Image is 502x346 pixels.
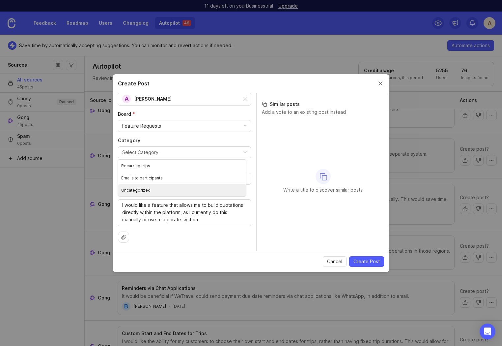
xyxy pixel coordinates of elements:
[122,202,247,223] textarea: I would like a feature that allows me to build quotations directly within the platform, as I curr...
[122,122,161,130] div: Feature Requests
[349,256,384,267] button: Create Post
[353,258,380,265] span: Create Post
[480,324,495,339] div: Open Intercom Messenger
[377,80,384,87] button: Close create post modal
[122,95,131,103] div: A
[283,187,363,193] p: Write a title to discover similar posts
[262,109,384,115] p: Add a vote to an existing post instead
[118,172,246,184] li: Emails to participants
[327,258,342,265] span: Cancel
[118,184,246,196] li: Uncategorized
[118,160,246,172] li: Recurring trips
[122,149,158,156] div: Select Category
[262,101,384,108] h3: Similar posts
[118,79,150,87] h2: Create Post
[134,96,172,102] span: [PERSON_NAME]
[118,111,135,117] span: Board (required)
[118,137,251,144] label: Category
[323,256,347,267] button: Cancel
